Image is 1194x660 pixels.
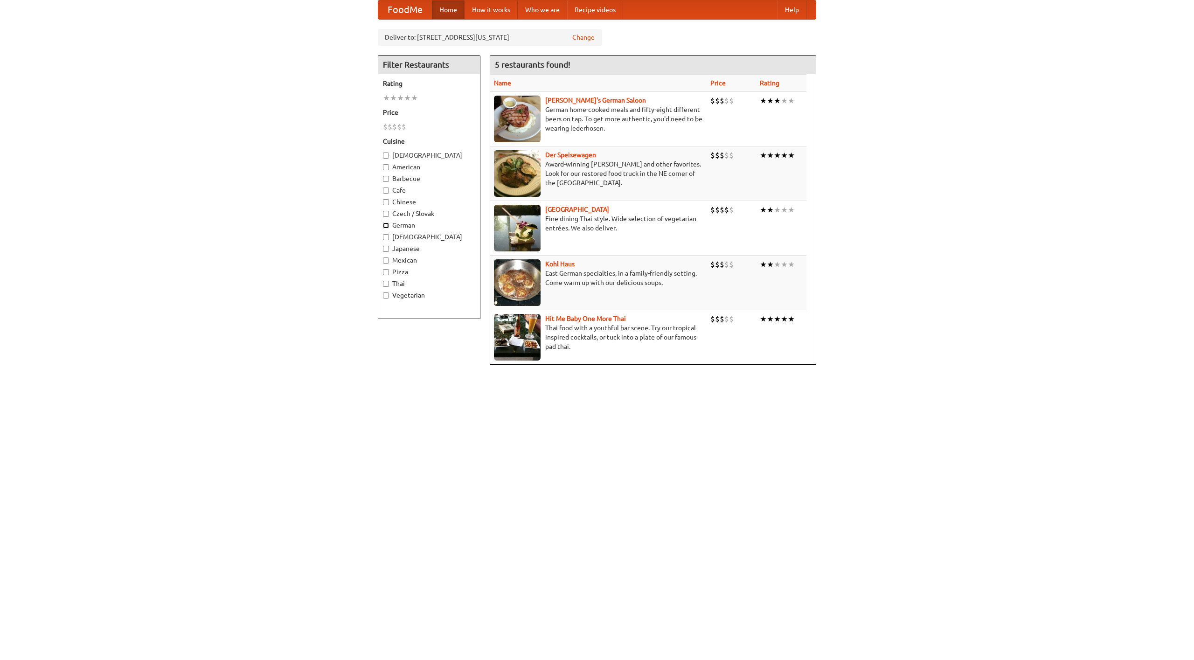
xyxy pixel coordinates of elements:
input: [DEMOGRAPHIC_DATA] [383,153,389,159]
input: American [383,164,389,170]
img: babythai.jpg [494,314,541,361]
li: $ [715,150,720,160]
h4: Filter Restaurants [378,56,480,74]
label: Chinese [383,197,475,207]
li: ★ [760,96,767,106]
a: Who we are [518,0,567,19]
li: $ [720,205,724,215]
li: ★ [774,205,781,215]
p: Thai food with a youthful bar scene. Try our tropical inspired cocktails, or tuck into a plate of... [494,323,703,351]
p: German home-cooked meals and fifty-eight different beers on tap. To get more authentic, you'd nee... [494,105,703,133]
a: Name [494,79,511,87]
li: ★ [404,93,411,103]
li: $ [720,259,724,270]
li: $ [729,205,734,215]
a: Change [572,33,595,42]
p: Fine dining Thai-style. Wide selection of vegetarian entrées. We also deliver. [494,214,703,233]
h5: Cuisine [383,137,475,146]
li: ★ [767,150,774,160]
li: ★ [397,93,404,103]
li: ★ [781,259,788,270]
label: Vegetarian [383,291,475,300]
li: ★ [781,205,788,215]
input: Chinese [383,199,389,205]
li: ★ [390,93,397,103]
a: [GEOGRAPHIC_DATA] [545,206,609,213]
li: ★ [760,205,767,215]
li: ★ [767,96,774,106]
li: ★ [781,150,788,160]
a: Price [710,79,726,87]
label: American [383,162,475,172]
li: ★ [781,314,788,324]
input: [DEMOGRAPHIC_DATA] [383,234,389,240]
li: $ [715,314,720,324]
li: ★ [781,96,788,106]
a: Help [777,0,806,19]
label: Pizza [383,267,475,277]
li: $ [397,122,402,132]
li: $ [710,259,715,270]
a: Hit Me Baby One More Thai [545,315,626,322]
li: $ [715,205,720,215]
a: [PERSON_NAME]'s German Saloon [545,97,646,104]
img: esthers.jpg [494,96,541,142]
li: ★ [767,314,774,324]
li: $ [729,96,734,106]
li: ★ [774,259,781,270]
input: Vegetarian [383,292,389,299]
li: $ [383,122,388,132]
li: ★ [788,259,795,270]
li: $ [724,96,729,106]
b: Der Speisewagen [545,151,596,159]
p: Award-winning [PERSON_NAME] and other favorites. Look for our restored food truck in the NE corne... [494,160,703,188]
li: $ [724,150,729,160]
li: $ [720,96,724,106]
label: German [383,221,475,230]
li: $ [729,150,734,160]
a: FoodMe [378,0,432,19]
li: $ [388,122,392,132]
input: Barbecue [383,176,389,182]
li: $ [710,150,715,160]
li: $ [710,205,715,215]
a: Home [432,0,465,19]
input: Mexican [383,257,389,264]
label: [DEMOGRAPHIC_DATA] [383,151,475,160]
li: $ [720,314,724,324]
img: satay.jpg [494,205,541,251]
li: $ [729,314,734,324]
input: Pizza [383,269,389,275]
a: Kohl Haus [545,260,575,268]
li: $ [720,150,724,160]
div: Deliver to: [STREET_ADDRESS][US_STATE] [378,29,602,46]
li: $ [402,122,406,132]
input: German [383,222,389,229]
li: ★ [767,259,774,270]
ng-pluralize: 5 restaurants found! [495,60,570,69]
label: Czech / Slovak [383,209,475,218]
li: $ [729,259,734,270]
li: $ [392,122,397,132]
li: ★ [767,205,774,215]
li: $ [724,205,729,215]
label: Barbecue [383,174,475,183]
input: Czech / Slovak [383,211,389,217]
li: ★ [788,314,795,324]
li: ★ [760,259,767,270]
li: ★ [788,96,795,106]
li: ★ [774,96,781,106]
li: $ [710,314,715,324]
input: Thai [383,281,389,287]
li: ★ [411,93,418,103]
li: ★ [788,150,795,160]
li: ★ [774,314,781,324]
input: Cafe [383,188,389,194]
li: $ [724,314,729,324]
a: How it works [465,0,518,19]
a: Recipe videos [567,0,623,19]
a: Rating [760,79,779,87]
